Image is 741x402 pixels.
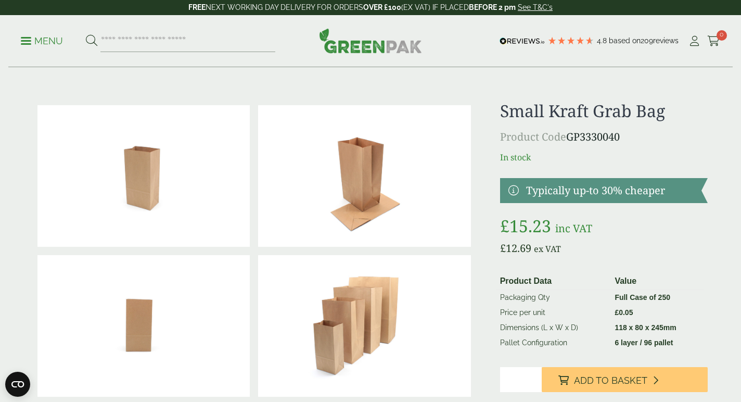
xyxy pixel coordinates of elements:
a: Menu [21,35,63,45]
span: inc VAT [555,221,592,235]
span: ex VAT [534,243,561,255]
td: Dimensions (L x W x D) [496,320,611,335]
bdi: 12.69 [500,241,531,255]
span: Based on [609,36,641,45]
img: 3330040 Small Kraft Grab Bag V3 [258,105,470,247]
p: GP3330040 [500,129,708,145]
img: Kraft Grab Bags Group Shot [258,255,470,397]
bdi: 0.05 [615,308,633,317]
img: GreenPak Supplies [319,28,422,53]
bdi: 15.23 [500,215,551,237]
i: Cart [707,36,720,46]
td: Packaging Qty [496,290,611,306]
span: £ [615,308,619,317]
strong: BEFORE 2 pm [469,3,516,11]
th: Product Data [496,273,611,290]
strong: 6 layer / 96 pallet [615,338,673,347]
strong: 118 x 80 x 245mm [615,323,676,332]
a: See T&C's [518,3,553,11]
strong: FREE [188,3,206,11]
h1: Small Kraft Grab Bag [500,101,708,121]
img: REVIEWS.io [500,37,545,45]
strong: Full Case of 250 [615,293,670,301]
img: 3330040 Small Kraft Grab Bag V2 [37,255,250,397]
strong: OVER £100 [363,3,401,11]
button: Open CMP widget [5,372,30,397]
a: 0 [707,33,720,49]
span: 0 [717,30,727,41]
i: My Account [688,36,701,46]
span: Add to Basket [574,375,647,386]
img: 3330040 Small Kraft Grab Bag V1 [37,105,250,247]
span: 4.8 [597,36,609,45]
span: £ [500,215,509,237]
span: Product Code [500,130,566,144]
span: £ [500,241,506,255]
th: Value [610,273,704,290]
p: In stock [500,151,708,164]
button: Add to Basket [542,367,708,392]
td: Pallet Configuration [496,335,611,350]
td: Price per unit [496,305,611,320]
p: Menu [21,35,63,47]
span: 209 [641,36,653,45]
div: 4.78 Stars [547,36,594,45]
span: reviews [653,36,679,45]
